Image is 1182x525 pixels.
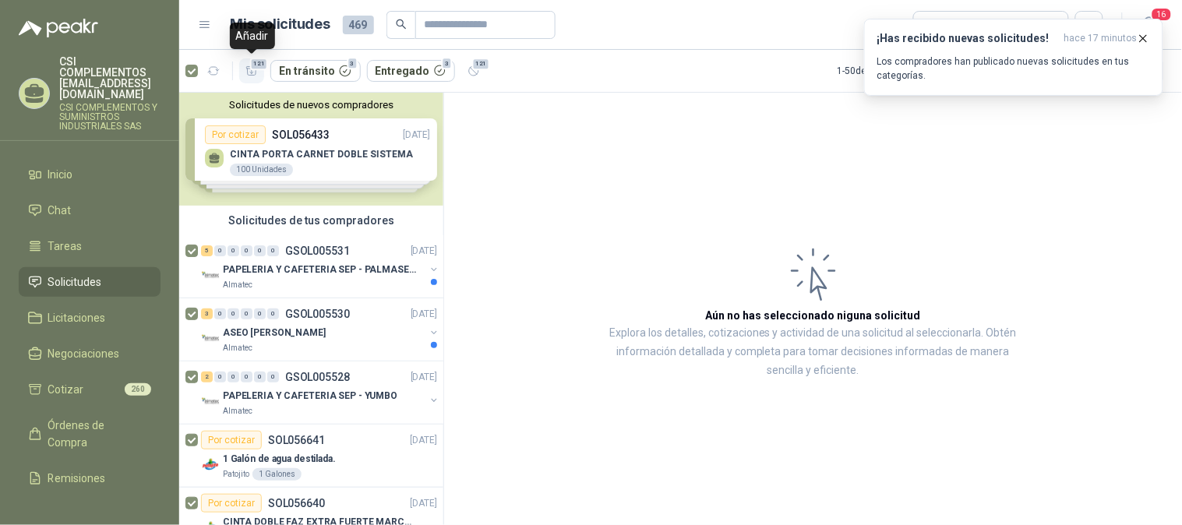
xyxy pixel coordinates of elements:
[241,308,252,319] div: 0
[267,245,279,256] div: 0
[19,463,161,493] a: Remisiones
[461,58,486,83] button: 121
[19,19,98,37] img: Logo peakr
[411,244,437,259] p: [DATE]
[201,305,440,354] a: 3 0 0 0 0 0 GSOL005530[DATE] Company LogoASEO [PERSON_NAME]Almatec
[1135,11,1163,39] button: 16
[201,372,213,382] div: 2
[201,329,220,348] img: Company Logo
[19,267,161,297] a: Solicitudes
[48,273,102,291] span: Solicitudes
[252,468,302,481] div: 1 Galones
[201,456,220,474] img: Company Logo
[59,56,161,100] p: CSI COMPLEMENTOS [EMAIL_ADDRESS][DOMAIN_NAME]
[223,326,326,340] p: ASEO [PERSON_NAME]
[411,433,437,448] p: [DATE]
[442,58,453,70] span: 3
[48,238,83,255] span: Tareas
[268,498,325,509] p: SOL056640
[239,58,264,83] button: 121
[241,372,252,382] div: 0
[347,58,358,70] span: 3
[267,372,279,382] div: 0
[19,231,161,261] a: Tareas
[223,342,252,354] p: Almatec
[254,245,266,256] div: 0
[838,58,933,83] div: 1 - 50 de 304
[19,303,161,333] a: Licitaciones
[1064,32,1138,45] span: hace 17 minutos
[223,405,252,418] p: Almatec
[254,372,266,382] div: 0
[223,262,417,277] p: PAPELERIA Y CAFETERIA SEP - PALMASECA
[411,496,437,511] p: [DATE]
[201,266,220,285] img: Company Logo
[179,93,443,206] div: Solicitudes de nuevos compradoresPor cotizarSOL056433[DATE] CINTA PORTA CARNET DOBLE SISTEMA100 U...
[285,308,350,319] p: GSOL005530
[471,58,490,70] span: 121
[201,431,262,449] div: Por cotizar
[201,393,220,411] img: Company Logo
[201,241,440,291] a: 5 0 0 0 0 0 GSOL005531[DATE] Company LogoPAPELERIA Y CAFETERIA SEP - PALMASECAAlmatec
[201,368,440,418] a: 2 0 0 0 0 0 GSOL005528[DATE] Company LogoPAPELERIA Y CAFETERIA SEP - YUMBOAlmatec
[223,452,336,467] p: 1 Galón de agua destilada.
[268,435,325,446] p: SOL056641
[48,202,72,219] span: Chat
[600,324,1026,380] p: Explora los detalles, cotizaciones y actividad de una solicitud al seleccionarla. Obtén informaci...
[223,279,252,291] p: Almatec
[411,370,437,385] p: [DATE]
[48,166,73,183] span: Inicio
[223,389,397,403] p: PAPELERIA Y CAFETERIA SEP - YUMBO
[285,245,350,256] p: GSOL005531
[343,16,374,34] span: 469
[706,307,921,324] h3: Aún no has seleccionado niguna solicitud
[48,417,146,451] span: Órdenes de Compra
[1151,7,1173,22] span: 16
[249,58,268,70] span: 121
[48,470,106,487] span: Remisiones
[201,245,213,256] div: 5
[19,160,161,189] a: Inicio
[877,55,1150,83] p: Los compradores han publicado nuevas solicitudes en tus categorías.
[411,307,437,322] p: [DATE]
[214,308,226,319] div: 0
[19,410,161,457] a: Órdenes de Compra
[254,308,266,319] div: 0
[285,372,350,382] p: GSOL005528
[185,99,437,111] button: Solicitudes de nuevos compradores
[19,196,161,225] a: Chat
[201,494,262,513] div: Por cotizar
[228,372,239,382] div: 0
[48,309,106,326] span: Licitaciones
[367,60,456,82] button: Entregado3
[228,308,239,319] div: 0
[179,425,443,488] a: Por cotizarSOL056641[DATE] Company Logo1 Galón de agua destilada.Patojito1 Galones
[877,32,1058,45] h3: ¡Has recibido nuevas solicitudes!
[223,468,249,481] p: Patojito
[48,381,84,398] span: Cotizar
[48,345,120,362] span: Negociaciones
[214,245,226,256] div: 0
[228,245,239,256] div: 0
[201,308,213,319] div: 3
[267,308,279,319] div: 0
[270,60,361,82] button: En tránsito3
[214,372,226,382] div: 0
[241,245,252,256] div: 0
[923,16,956,33] div: Todas
[864,19,1163,96] button: ¡Has recibido nuevas solicitudes!hace 17 minutos Los compradores han publicado nuevas solicitudes...
[125,383,151,396] span: 260
[59,103,161,131] p: CSI COMPLEMENTOS Y SUMINISTROS INDUSTRIALES SAS
[179,206,443,235] div: Solicitudes de tus compradores
[19,375,161,404] a: Cotizar260
[231,13,330,36] h1: Mis solicitudes
[19,339,161,368] a: Negociaciones
[230,23,275,49] div: Añadir
[396,19,407,30] span: search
